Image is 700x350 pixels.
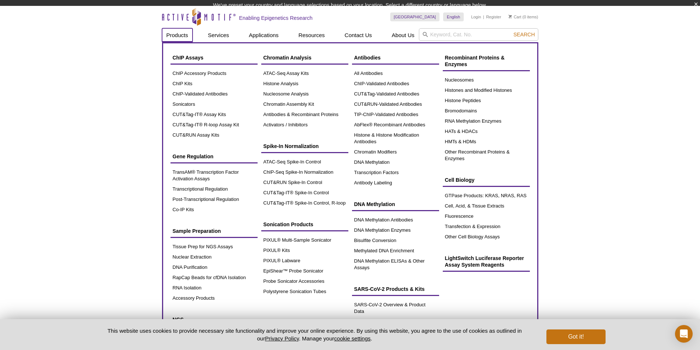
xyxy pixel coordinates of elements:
a: Contact Us [340,28,376,42]
a: Sonicators [170,99,258,109]
span: DNA Methylation [354,201,395,207]
a: Transcription Factors [352,167,439,178]
a: TIP-ChIP-Validated Antibodies [352,109,439,120]
a: Cell Biology [443,173,530,187]
a: PIXUL® Kits [261,245,348,256]
a: AbFlex® Recombinant Antibodies [352,120,439,130]
a: Probe Sonicator Accessories [261,276,348,286]
a: ChIP Kits [170,79,258,89]
a: Cart [509,14,521,19]
button: cookie settings [334,335,370,342]
span: LightSwitch Luciferase Reporter Assay System Reagents [445,255,524,268]
div: Open Intercom Messenger [675,325,693,343]
a: SARS-CoV-2 Overview & Product Data [352,300,439,317]
a: Chromatin Analysis [261,51,348,65]
a: ChIP Accessory Products [170,68,258,79]
a: CUT&RUN-Validated Antibodies [352,99,439,109]
span: Sonication Products [263,221,313,227]
a: [GEOGRAPHIC_DATA] [390,12,440,21]
a: DNA Methylation ELISAs & Other Assays [352,256,439,273]
a: Tissue Prep for NGS Assays [170,242,258,252]
a: Cell, Acid, & Tissue Extracts [443,201,530,211]
button: Search [511,31,537,38]
a: Bisulfite Conversion [352,235,439,246]
h2: Enabling Epigenetics Research [239,15,313,21]
a: EpiShear™ Probe Sonicator [261,266,348,276]
a: Gene Regulation [170,149,258,163]
a: Privacy Policy [265,335,299,342]
a: English [443,12,464,21]
a: Transfection & Expression [443,221,530,232]
a: Co-IP Kits [170,205,258,215]
a: RapCap Beads for cfDNA Isolation [170,273,258,283]
a: Recombinant SARS-CoV-2 Antibodies [352,317,439,327]
a: Histone Analysis [261,79,348,89]
a: Post-Transcriptional Regulation [170,194,258,205]
a: Histones and Modified Histones [443,85,530,95]
a: CUT&Tag-IT® Spike-In Control, R-loop [261,198,348,208]
input: Keyword, Cat. No. [419,28,538,41]
a: Chromatin Assembly Kit [261,99,348,109]
a: Histone & Histone Modification Antibodies [352,130,439,147]
a: ATAC-Seq Spike-In Control [261,157,348,167]
span: Chromatin Analysis [263,55,312,61]
span: Spike-In Normalization [263,143,319,149]
a: Antibody Labeling [352,178,439,188]
span: NGS [173,317,184,322]
a: Sonication Products [261,217,348,231]
span: Search [513,32,535,37]
a: CUT&Tag-Validated Antibodies [352,89,439,99]
span: Antibodies [354,55,381,61]
a: Activators / Inhibitors [261,120,348,130]
a: Services [204,28,234,42]
span: Recombinant Proteins & Enzymes [445,55,505,67]
a: CUT&Tag-IT® Assay Kits [170,109,258,120]
a: Sample Preparation [170,224,258,238]
span: Gene Regulation [173,154,213,159]
a: Bromodomains [443,106,530,116]
img: Your Cart [509,15,512,18]
a: ATAC-Seq Assay Kits [261,68,348,79]
a: Login [471,14,481,19]
a: Spike-In Normalization [261,139,348,153]
a: Chromatin Modifiers [352,147,439,157]
a: Register [486,14,501,19]
a: Accessory Products [170,293,258,303]
span: ChIP Assays [173,55,204,61]
a: ChIP Assays [170,51,258,65]
a: Other Cell Biology Assays [443,232,530,242]
a: Nucleosomes [443,75,530,85]
a: CUT&Tag-IT® R-loop Assay Kit [170,120,258,130]
a: PIXUL® Multi-Sample Sonicator [261,235,348,245]
a: ChIP-Seq Spike-In Normalization [261,167,348,177]
a: Fluorescence [443,211,530,221]
a: RNA Isolation [170,283,258,293]
a: CUT&Tag-IT® Spike-In Control [261,188,348,198]
a: ChIP-Validated Antibodies [352,79,439,89]
a: HMTs & HDMs [443,137,530,147]
a: Antibodies [352,51,439,65]
a: Antibodies & Recombinant Proteins [261,109,348,120]
a: All Antibodies [352,68,439,79]
a: SARS-CoV-2 Products & Kits [352,282,439,296]
a: CUT&RUN Assay Kits [170,130,258,140]
a: Histone Peptides [443,95,530,106]
a: Resources [294,28,329,42]
a: Applications [244,28,283,42]
button: Got it! [546,329,605,344]
a: DNA Purification [170,262,258,273]
a: Recombinant Proteins & Enzymes [443,51,530,71]
li: (0 items) [509,12,538,21]
a: RNA Methylation Enzymes [443,116,530,126]
a: Polystyrene Sonication Tubes [261,286,348,297]
a: Other Recombinant Proteins & Enzymes [443,147,530,164]
a: DNA Methylation Antibodies [352,215,439,225]
span: SARS-CoV-2 Products & Kits [354,286,425,292]
a: NGS [170,313,258,326]
a: TransAM® Transcription Factor Activation Assays [170,167,258,184]
a: PIXUL® Labware [261,256,348,266]
a: Methylated DNA Enrichment [352,246,439,256]
a: Products [162,28,193,42]
span: Cell Biology [445,177,475,183]
a: Nuclear Extraction [170,252,258,262]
